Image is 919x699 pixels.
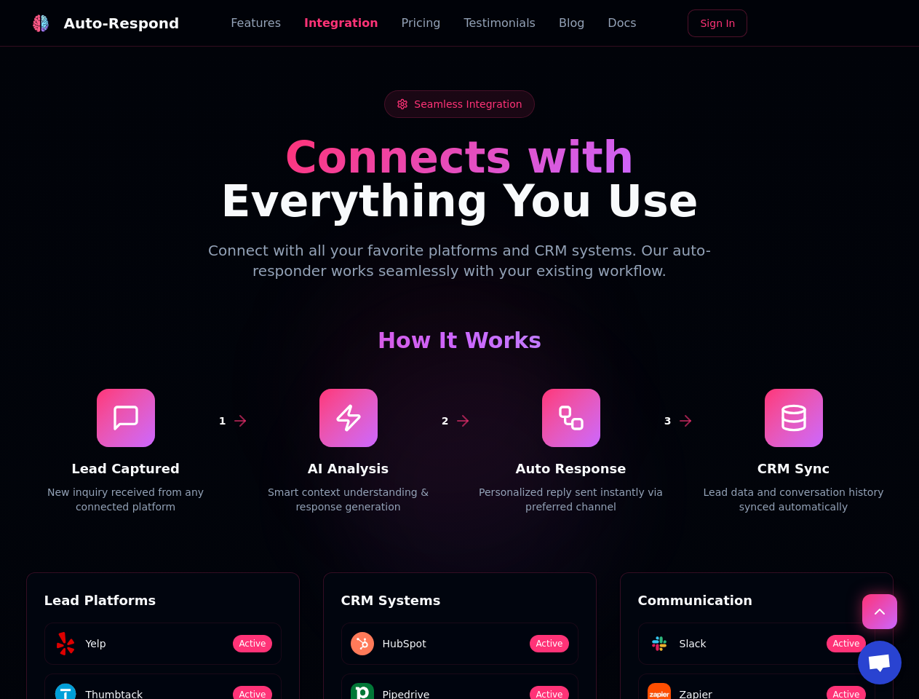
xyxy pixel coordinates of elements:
p: Connect with all your favorite platforms and CRM systems. Our auto-responder works seamlessly wit... [180,240,739,281]
h4: AI Analysis [249,459,448,479]
h4: Auto Response [472,459,671,479]
span: Everything You Use [221,175,699,226]
a: Testimonials [464,15,536,32]
span: Connects with [285,132,634,183]
a: Integration [304,15,378,32]
div: Auto-Respond [64,13,180,33]
span: Yelp [86,636,106,651]
div: 2 [437,412,454,430]
span: Active [530,635,568,652]
img: Slack logo [648,632,671,655]
span: HubSpot [383,636,426,651]
span: Seamless Integration [414,97,522,111]
div: 1 [214,412,231,430]
img: HubSpot logo [351,632,374,655]
span: Active [827,635,865,652]
a: Docs [608,15,636,32]
h4: Lead Captured [26,459,226,479]
h4: CRM Sync [694,459,894,479]
h3: Lead Platforms [44,591,282,611]
iframe: Sign in with Google Button [752,8,900,40]
img: logo.svg [32,15,49,32]
p: Lead data and conversation history synced automatically [694,485,894,514]
button: Scroll to top [862,594,897,629]
p: New inquiry received from any connected platform [26,485,226,514]
div: 3 [659,412,677,430]
span: Slack [680,636,707,651]
a: Auto-Respond [26,9,180,38]
a: Sign In [688,9,747,37]
img: Yelp logo [54,632,77,655]
h3: CRM Systems [341,591,578,611]
p: Personalized reply sent instantly via preferred channel [472,485,671,514]
a: Blog [559,15,584,32]
h3: Communication [638,591,875,611]
span: Active [233,635,271,652]
a: Pricing [402,15,441,32]
a: Open chat [858,641,902,684]
a: Features [231,15,281,32]
p: Smart context understanding & response generation [249,485,448,514]
h3: How It Works [26,328,894,354]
